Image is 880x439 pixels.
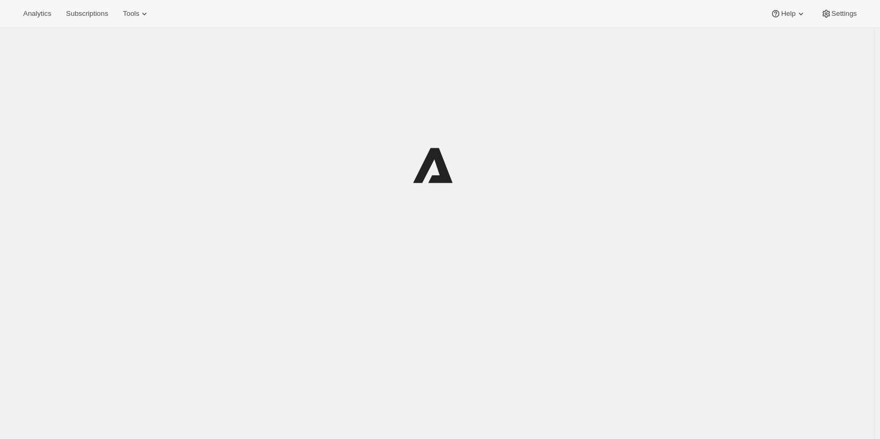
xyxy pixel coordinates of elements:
button: Help [764,6,812,21]
span: Subscriptions [66,9,108,18]
button: Analytics [17,6,57,21]
span: Tools [123,9,139,18]
button: Settings [815,6,863,21]
span: Settings [832,9,857,18]
span: Analytics [23,9,51,18]
span: Help [781,9,795,18]
button: Tools [116,6,156,21]
button: Subscriptions [60,6,114,21]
